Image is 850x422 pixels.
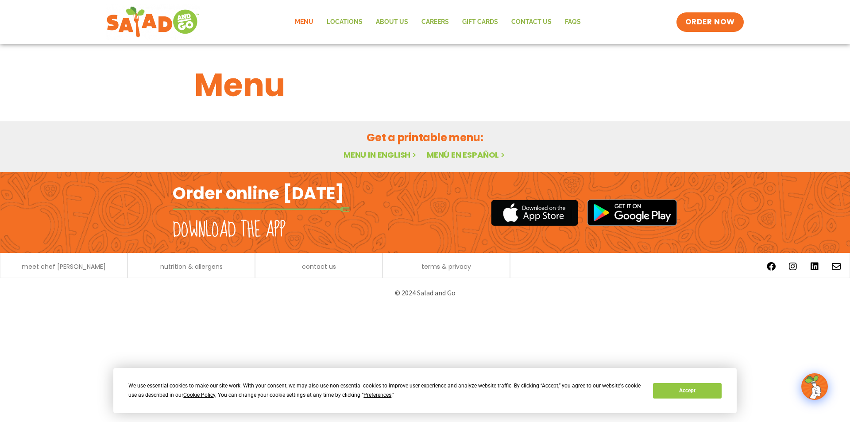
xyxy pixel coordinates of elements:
h1: Menu [194,61,656,109]
a: Contact Us [505,12,558,32]
a: nutrition & allergens [160,263,223,270]
a: ORDER NOW [676,12,744,32]
h2: Download the app [173,218,286,243]
a: meet chef [PERSON_NAME] [22,263,106,270]
span: ORDER NOW [685,17,735,27]
h2: Get a printable menu: [194,130,656,145]
a: contact us [302,263,336,270]
a: Menu in English [344,149,418,160]
h2: Order online [DATE] [173,182,344,204]
img: appstore [491,198,578,227]
img: fork [173,207,350,212]
nav: Menu [288,12,587,32]
img: google_play [587,199,677,226]
a: About Us [369,12,415,32]
span: Cookie Policy [183,392,215,398]
div: Cookie Consent Prompt [113,368,737,413]
img: new-SAG-logo-768×292 [106,4,200,40]
a: Locations [320,12,369,32]
div: We use essential cookies to make our site work. With your consent, we may also use non-essential ... [128,381,642,400]
a: Careers [415,12,456,32]
a: Menu [288,12,320,32]
span: Preferences [363,392,391,398]
a: GIFT CARDS [456,12,505,32]
a: Menú en español [427,149,506,160]
img: wpChatIcon [802,374,827,399]
p: © 2024 Salad and Go [177,287,673,299]
a: terms & privacy [421,263,471,270]
a: FAQs [558,12,587,32]
button: Accept [653,383,721,399]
